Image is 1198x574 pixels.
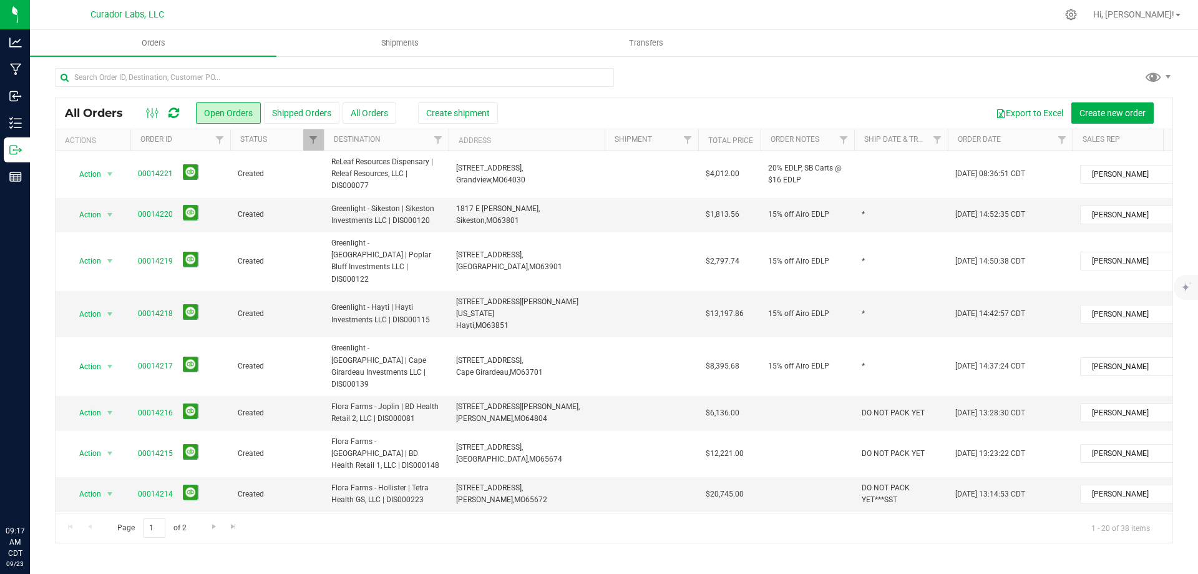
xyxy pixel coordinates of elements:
span: 15% off Airo EDLP [768,360,829,372]
a: Filter [210,129,230,151]
span: Page of 2 [107,518,197,538]
span: [PERSON_NAME], [456,495,514,504]
span: Flora Farms - Hollister | Tetra Health GS, LLC | DIS000223 [331,482,441,506]
a: Ship Date & Transporter [864,135,960,144]
button: All Orders [343,102,396,124]
span: [GEOGRAPHIC_DATA], [456,262,529,271]
span: MO [486,216,497,225]
inline-svg: Reports [9,171,22,183]
th: Address [449,129,605,151]
span: [PERSON_NAME], [456,414,514,423]
span: [PERSON_NAME] [1081,445,1174,462]
span: DO NOT PACK YET [862,407,925,419]
span: [DATE] 08:36:51 CDT [955,168,1025,180]
span: [DATE] 14:52:35 CDT [955,209,1025,220]
span: [STREET_ADDRESS][PERSON_NAME], [456,402,580,411]
a: 00014220 [138,209,173,220]
span: [STREET_ADDRESS], [456,356,523,365]
a: Filter [1052,129,1073,151]
span: MO [510,368,521,377]
span: MO [529,455,540,463]
a: Go to the next page [205,518,223,535]
span: Cape Girardeau, [456,368,510,377]
inline-svg: Outbound [9,144,22,156]
span: $12,221.00 [706,448,744,460]
span: Orders [125,37,182,49]
span: Flora Farms - [GEOGRAPHIC_DATA] | BD Health Retail 1, LLC | DIS000148 [331,436,441,472]
span: ReLeaf Resources Dispensary | Releaf Resources, LLC | DIS000077 [331,156,441,192]
span: Sikeston, [456,216,486,225]
span: MO [514,495,525,504]
span: Shipments [364,37,436,49]
span: [PERSON_NAME] [1081,404,1174,422]
span: Action [68,166,102,183]
span: $2,797.74 [706,255,739,267]
span: Action [68,252,102,270]
a: 00014219 [138,255,173,267]
inline-svg: Analytics [9,36,22,49]
span: MO [475,321,487,330]
span: Created [238,255,316,267]
a: Order ID [140,135,172,144]
span: 1 - 20 of 38 items [1081,518,1160,537]
input: Search Order ID, Destination, Customer PO... [55,68,614,87]
span: Create shipment [426,108,490,118]
span: Created [238,448,316,460]
span: Grandview, [456,176,492,184]
span: Action [68,358,102,375]
a: Filter [428,129,449,151]
span: [PERSON_NAME] [1081,305,1174,323]
span: Action [68,485,102,503]
span: Greenlight - Hayti | Hayti Investments LLC | DIS000115 [331,302,441,325]
span: select [102,445,118,462]
inline-svg: Inbound [9,90,22,102]
span: Created [238,360,316,372]
input: 1 [143,518,165,538]
span: [PERSON_NAME] [1081,206,1174,224]
p: 09:17 AM CDT [6,525,24,559]
span: MO [492,176,504,184]
span: Action [68,206,102,224]
span: [STREET_ADDRESS], [456,250,523,259]
a: Shipments [276,30,523,56]
span: [DATE] 14:37:24 CDT [955,360,1025,372]
iframe: Resource center unread badge [37,472,52,487]
a: Go to the last page [225,518,243,535]
a: Destination [334,135,381,144]
span: select [102,485,118,503]
span: select [102,166,118,183]
a: 00014221 [138,168,173,180]
button: Shipped Orders [264,102,339,124]
button: Create new order [1071,102,1154,124]
span: [STREET_ADDRESS], [456,443,523,452]
span: 63901 [540,262,562,271]
a: 00014218 [138,308,173,320]
span: MO [529,262,540,271]
span: 63701 [521,368,543,377]
span: [DATE] 13:14:53 CDT [955,488,1025,500]
a: Transfers [523,30,769,56]
span: Action [68,445,102,462]
span: select [102,404,118,422]
span: [STREET_ADDRESS], [456,483,523,492]
span: [DATE] 14:42:57 CDT [955,308,1025,320]
span: $6,136.00 [706,407,739,419]
span: 15% off Airo EDLP [768,209,829,220]
span: select [102,305,118,323]
span: select [102,358,118,375]
span: Created [238,407,316,419]
a: 00014216 [138,407,173,419]
span: [DATE] 14:50:38 CDT [955,255,1025,267]
span: $8,395.68 [706,360,739,372]
span: [PERSON_NAME] [1081,252,1174,270]
div: Manage settings [1063,9,1079,21]
a: Sales Rep [1083,135,1120,144]
span: 20% EDLP, SB Carts @ $16 EDLP [768,162,847,186]
a: Order Date [958,135,1001,144]
span: [STREET_ADDRESS][PERSON_NAME][US_STATE] [456,297,578,318]
a: 00014215 [138,448,173,460]
span: Action [68,404,102,422]
button: Open Orders [196,102,261,124]
span: [PERSON_NAME] [1081,485,1174,503]
span: Flora Farms - Joplin | BD Health Retail 2, LLC | DIS000081 [331,401,441,425]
